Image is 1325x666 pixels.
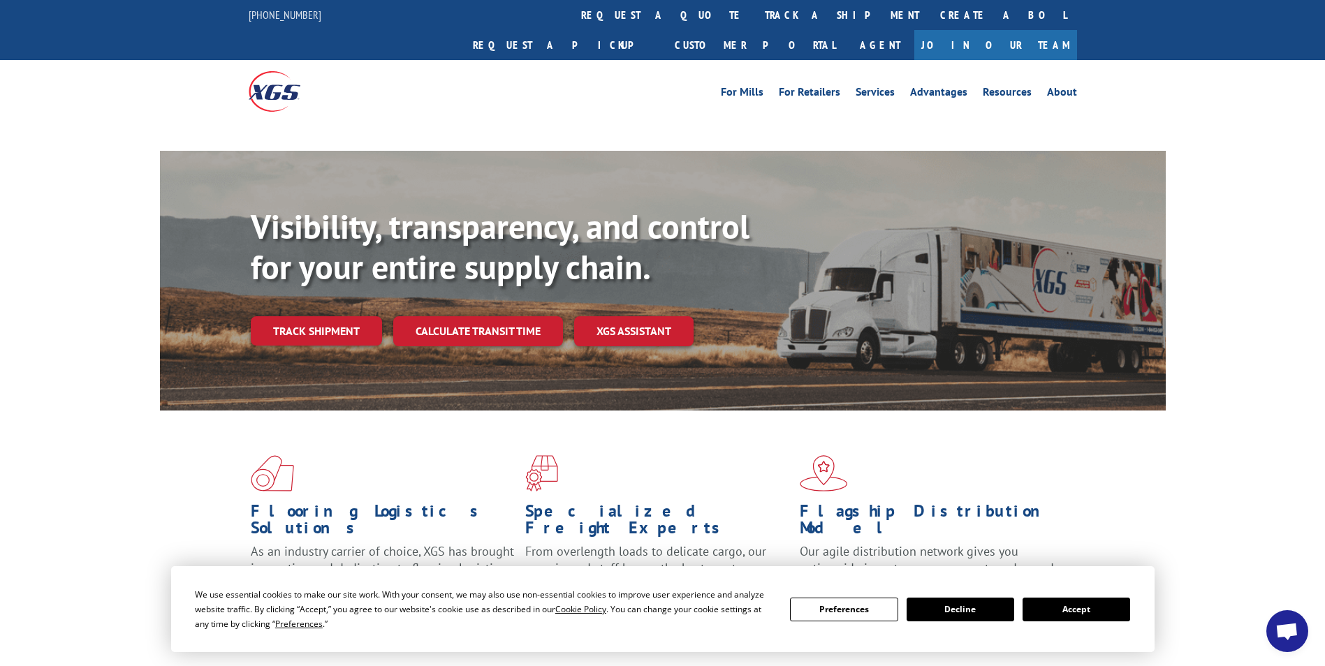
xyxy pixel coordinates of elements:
[251,503,515,543] h1: Flooring Logistics Solutions
[555,603,606,615] span: Cookie Policy
[393,316,563,346] a: Calculate transit time
[251,455,294,491] img: xgs-icon-total-supply-chain-intelligence-red
[800,543,1057,576] span: Our agile distribution network gives you nationwide inventory management on demand.
[779,87,840,102] a: For Retailers
[171,566,1155,652] div: Cookie Consent Prompt
[983,87,1032,102] a: Resources
[800,455,848,491] img: xgs-icon-flagship-distribution-model-red
[574,316,694,346] a: XGS ASSISTANT
[721,87,763,102] a: For Mills
[525,503,789,543] h1: Specialized Freight Experts
[462,30,664,60] a: Request a pickup
[856,87,895,102] a: Services
[800,503,1064,543] h1: Flagship Distribution Model
[914,30,1077,60] a: Join Our Team
[1047,87,1077,102] a: About
[251,543,514,593] span: As an industry carrier of choice, XGS has brought innovation and dedication to flooring logistics...
[664,30,846,60] a: Customer Portal
[790,598,898,621] button: Preferences
[525,543,789,605] p: From overlength loads to delicate cargo, our experienced staff knows the best way to move your fr...
[251,316,382,346] a: Track shipment
[249,8,321,22] a: [PHONE_NUMBER]
[1023,598,1130,621] button: Accept
[846,30,914,60] a: Agent
[907,598,1014,621] button: Decline
[525,455,558,491] img: xgs-icon-focused-on-flooring-red
[251,205,749,288] b: Visibility, transparency, and control for your entire supply chain.
[195,587,773,631] div: We use essential cookies to make our site work. With your consent, we may also use non-essential ...
[910,87,967,102] a: Advantages
[275,618,323,630] span: Preferences
[1266,610,1308,652] div: Open chat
